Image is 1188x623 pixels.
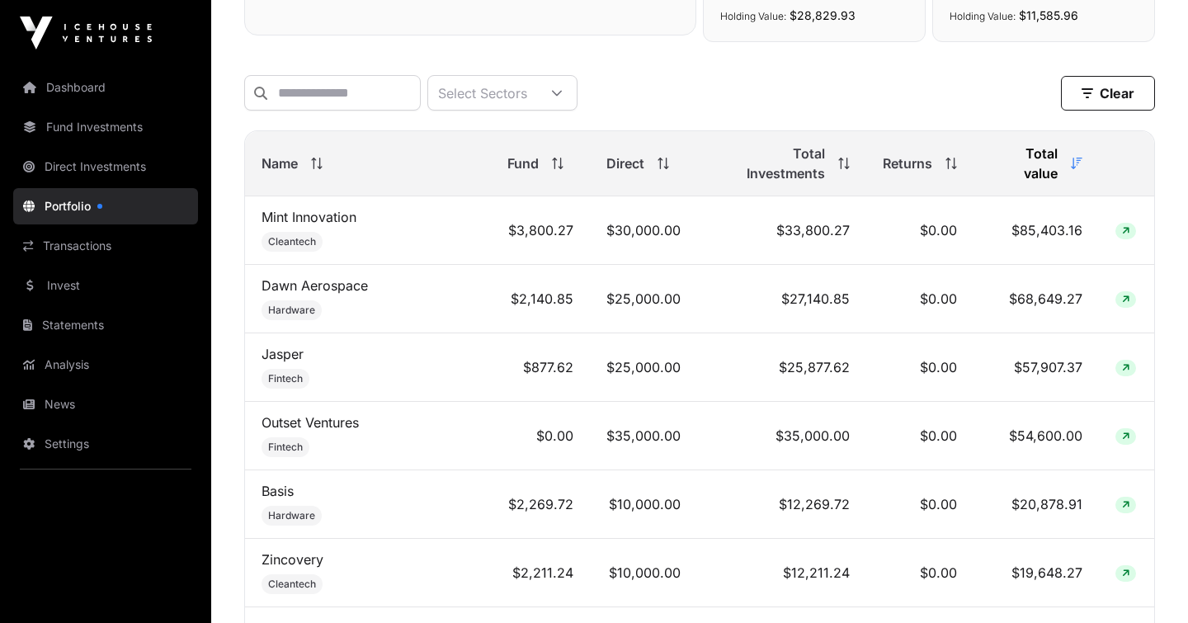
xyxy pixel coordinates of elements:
[262,277,368,294] a: Dawn Aerospace
[13,347,198,383] a: Analysis
[428,76,537,110] div: Select Sectors
[268,235,316,248] span: Cleantech
[697,333,866,402] td: $25,877.62
[268,509,315,522] span: Hardware
[13,386,198,422] a: News
[866,265,973,333] td: $0.00
[973,265,1099,333] td: $68,649.27
[262,414,359,431] a: Outset Ventures
[790,8,856,22] span: $28,829.93
[262,209,356,225] a: Mint Innovation
[262,483,294,499] a: Basis
[1105,544,1188,623] iframe: Chat Widget
[13,149,198,185] a: Direct Investments
[990,144,1058,183] span: Total value
[697,539,866,607] td: $12,211.24
[866,333,973,402] td: $0.00
[491,402,590,470] td: $0.00
[590,265,697,333] td: $25,000.00
[973,196,1099,265] td: $85,403.16
[697,265,866,333] td: $27,140.85
[973,539,1099,607] td: $19,648.27
[13,426,198,462] a: Settings
[590,196,697,265] td: $30,000.00
[866,539,973,607] td: $0.00
[606,153,644,173] span: Direct
[697,402,866,470] td: $35,000.00
[950,10,1016,22] span: Holding Value:
[13,188,198,224] a: Portfolio
[13,267,198,304] a: Invest
[491,470,590,539] td: $2,269.72
[697,196,866,265] td: $33,800.27
[590,333,697,402] td: $25,000.00
[1061,76,1155,111] button: Clear
[590,402,697,470] td: $35,000.00
[973,470,1099,539] td: $20,878.91
[268,441,303,454] span: Fintech
[262,153,298,173] span: Name
[973,333,1099,402] td: $57,907.37
[20,17,152,50] img: Icehouse Ventures Logo
[507,153,539,173] span: Fund
[13,228,198,264] a: Transactions
[973,402,1099,470] td: $54,600.00
[590,539,697,607] td: $10,000.00
[13,307,198,343] a: Statements
[491,539,590,607] td: $2,211.24
[720,10,786,22] span: Holding Value:
[13,69,198,106] a: Dashboard
[491,333,590,402] td: $877.62
[13,109,198,145] a: Fund Investments
[866,470,973,539] td: $0.00
[866,402,973,470] td: $0.00
[268,578,316,591] span: Cleantech
[1019,8,1078,22] span: $11,585.96
[262,346,304,362] a: Jasper
[866,196,973,265] td: $0.00
[697,470,866,539] td: $12,269.72
[491,196,590,265] td: $3,800.27
[268,304,315,317] span: Hardware
[268,372,303,385] span: Fintech
[883,153,932,173] span: Returns
[590,470,697,539] td: $10,000.00
[714,144,825,183] span: Total Investments
[491,265,590,333] td: $2,140.85
[262,551,323,568] a: Zincovery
